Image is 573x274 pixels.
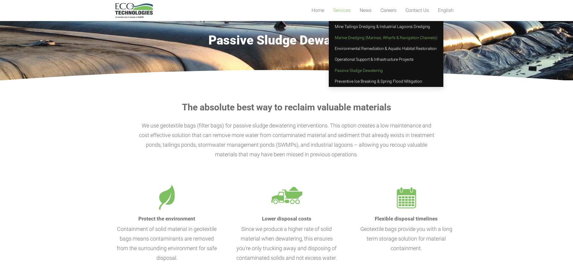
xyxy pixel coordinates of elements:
[329,21,443,32] a: Mine Tailings Dredging & Industrial Lagoons Dredging
[335,24,430,29] span: Mine Tailings Dredging & Industrial Lagoons Dredging
[115,33,458,48] h1: Passive Sludge Dewatering
[335,68,383,73] span: Passive Sludge Dewatering
[329,32,443,43] a: Marine Dredging (Marinas, Wharfs & Navigation Channels)
[329,76,443,87] a: Preventive Ice Breaking & Spring Flood Mitigation
[329,65,443,76] a: Passive Sludge Dewatering
[335,46,436,51] span: Environmental Remediation & Aquatic Habitat Restoration
[329,54,443,65] a: Operational Support & Infrastructure Projects
[115,121,458,159] p: We use geotextile bags (filter bags) for passive sludge dewatering interventions. This option cre...
[335,35,437,40] span: Marine Dredging (Marinas, Wharfs & Navigation Channels)
[355,224,458,253] p: Geotextile bags provide you with a long term storage solution for material containment.
[312,8,324,13] span: Home
[335,57,414,62] span: Operational Support & Infrastructure Projects
[262,216,311,222] strong: Lower disposal costs
[115,224,219,263] p: Containment of solid material in geotextile bags means contaminants are removed from the surround...
[182,102,391,112] strong: The absolute best way to reclaim valuable materials
[235,224,338,263] p: Since we produce a higher rate of solid material when dewatering, this ensures you’re only trucki...
[115,3,153,18] a: logo_EcoTech_ASDR_RGB
[329,43,443,54] a: Environmental Remediation & Aquatic Habitat Restoration
[360,8,371,13] span: News
[138,216,195,222] strong: Protect the environment
[335,79,422,84] span: Preventive Ice Breaking & Spring Flood Mitigation
[438,8,454,13] span: English
[333,8,351,13] span: Services
[375,216,438,222] strong: Flexible disposal timelines
[380,8,396,13] span: Careers
[405,8,429,13] span: Contact Us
